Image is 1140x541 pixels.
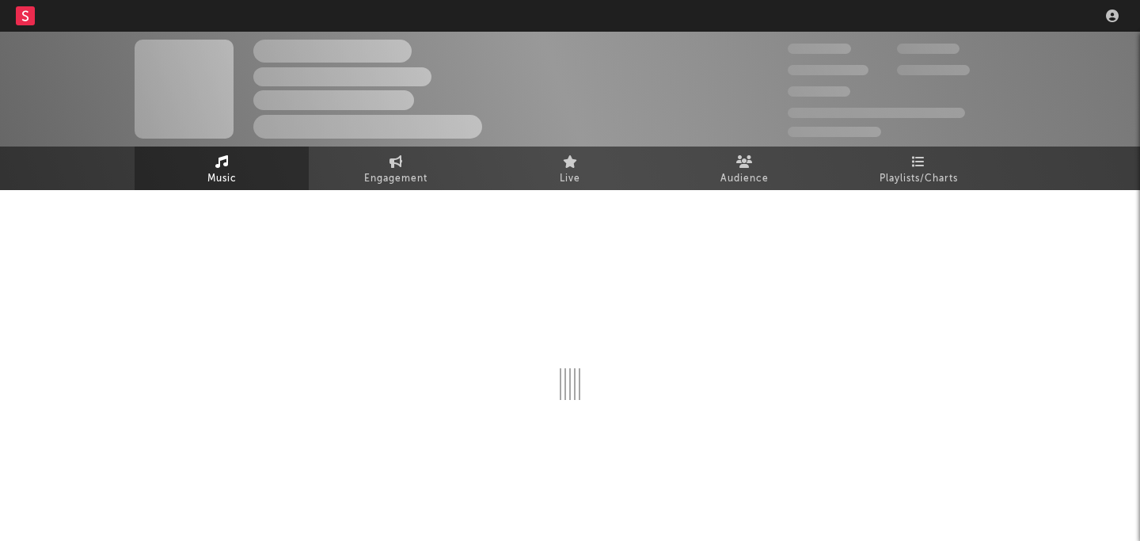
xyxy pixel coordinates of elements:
span: 50,000,000 [788,65,868,75]
span: 100,000 [897,44,959,54]
span: Audience [720,170,769,189]
a: Playlists/Charts [831,147,1005,190]
a: Music [135,147,309,190]
span: Playlists/Charts [880,170,958,189]
span: Jump Score: 85.0 [788,127,881,137]
a: Live [483,147,657,190]
a: Engagement [309,147,483,190]
span: 300,000 [788,44,851,54]
span: Engagement [364,170,427,189]
a: Audience [657,147,831,190]
span: Music [207,170,237,189]
span: 100,000 [788,86,850,97]
span: 50,000,000 Monthly Listeners [788,108,965,118]
span: 1,000,000 [897,65,970,75]
span: Live [560,170,580,189]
